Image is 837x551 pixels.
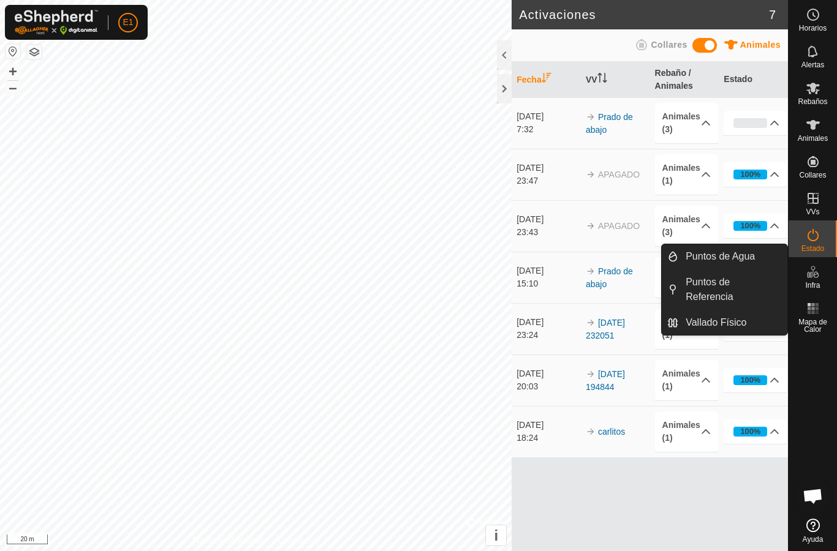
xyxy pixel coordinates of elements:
li: Puntos de Agua [662,244,787,269]
img: arrow [586,369,596,379]
th: Estado [719,62,788,98]
th: Fecha [512,62,581,98]
div: Chat abierto [795,478,831,514]
p-accordion-header: Animales (1) [655,360,718,400]
span: Ayuda [803,536,824,543]
div: [DATE] [517,213,580,226]
div: 23:43 [517,226,580,239]
div: [DATE] [517,367,580,380]
div: 0% [733,118,767,128]
div: [DATE] [517,162,580,174]
span: Horarios [799,24,827,32]
p-accordion-header: 100% [724,368,787,392]
span: Infra [805,282,820,289]
span: Puntos de Referencia [686,275,780,304]
a: Prado de abajo [586,112,633,135]
a: carlitos [598,427,625,437]
div: 15:10 [517,277,580,290]
img: arrow [586,427,596,437]
div: [DATE] [517,264,580,277]
span: Animales [798,135,828,142]
button: i [486,525,506,545]
div: 23:24 [517,329,580,342]
p-accordion-header: 100% [724,214,787,238]
a: Vallado Físico [678,310,787,335]
a: [DATE] 194844 [586,369,625,392]
p-accordion-header: 100% [724,419,787,444]
span: Mapa de Calor [792,318,834,333]
span: Alertas [801,61,824,69]
a: Puntos de Referencia [678,270,787,309]
div: [DATE] [517,110,580,123]
li: Vallado Físico [662,310,787,335]
div: [DATE] [517,419,580,432]
p-accordion-header: 0% [724,111,787,135]
th: VV [581,62,650,98]
div: 100% [740,220,760,231]
div: 100% [733,427,767,437]
span: Rebaños [798,98,827,105]
div: 23:47 [517,174,580,187]
button: Capas del Mapa [27,45,42,59]
span: Animales [740,40,781,50]
span: VVs [806,208,819,216]
img: arrow [586,221,596,231]
a: Política de Privacidad [192,535,263,546]
button: + [6,64,20,79]
div: 18:24 [517,432,580,444]
li: Puntos de Referencia [662,270,787,309]
span: Vallado Físico [686,315,746,330]
button: Restablecer Mapa [6,44,20,59]
div: 100% [733,221,767,231]
th: Rebaño / Animales [650,62,719,98]
span: APAGADO [598,221,640,231]
a: Puntos de Agua [678,244,787,269]
div: 100% [733,375,767,385]
p-accordion-header: Animales (1) [655,411,718,452]
span: Collares [799,171,826,179]
p-sorticon: Activar para ordenar [542,75,551,84]
h2: Activaciones [519,7,769,22]
button: – [6,80,20,95]
p-sorticon: Activar para ordenar [597,75,607,84]
div: 7:32 [517,123,580,136]
span: i [494,527,498,544]
p-accordion-header: Animales (3) [655,103,718,143]
p-accordion-header: Animales (1) [655,309,718,349]
div: 100% [740,374,760,386]
span: 7 [769,6,776,24]
img: Logo Gallagher [15,10,98,35]
span: Puntos de Agua [686,249,755,264]
a: Prado de abajo [586,266,633,289]
img: arrow [586,170,596,179]
span: Estado [801,245,824,252]
span: Collares [651,40,687,50]
p-accordion-header: Animales (3) [655,206,718,246]
p-accordion-header: Animales (3) [655,257,718,298]
a: [DATE] 232051 [586,318,625,340]
div: 100% [740,425,760,437]
div: 100% [740,168,760,180]
span: E1 [123,16,133,29]
a: Contáctenos [278,535,319,546]
img: arrow [586,318,596,328]
span: APAGADO [598,170,640,179]
div: [DATE] [517,316,580,329]
img: arrow [586,112,596,122]
a: Ayuda [789,514,837,548]
div: 20:03 [517,380,580,393]
div: 100% [733,170,767,179]
img: arrow [586,266,596,276]
p-accordion-header: Animales (1) [655,154,718,195]
p-accordion-header: 100% [724,162,787,187]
